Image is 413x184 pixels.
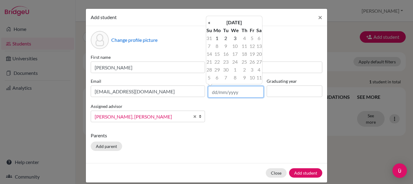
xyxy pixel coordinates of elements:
[222,50,229,58] td: 16
[318,13,322,22] span: ×
[222,34,229,42] td: 2
[229,26,240,34] th: We
[240,42,248,50] td: 11
[222,26,229,34] th: Tu
[229,58,240,66] td: 24
[229,34,240,42] td: 3
[91,103,122,109] label: Assigned advisor
[206,66,212,74] td: 28
[95,113,190,121] span: [PERSON_NAME], [PERSON_NAME]
[212,58,222,66] td: 22
[212,50,222,58] td: 15
[91,132,322,139] p: Parents
[222,42,229,50] td: 9
[208,86,264,98] input: dd/mm/yyyy
[229,74,240,82] td: 8
[212,42,222,50] td: 8
[267,78,322,84] label: Graduating year
[229,66,240,74] td: 1
[212,18,256,26] th: [DATE]
[91,78,205,84] label: Email
[256,50,262,58] td: 20
[212,26,222,34] th: Mo
[240,50,248,58] td: 18
[208,54,322,60] label: Surname
[91,31,109,49] div: Profile picture
[248,74,256,82] td: 10
[256,42,262,50] td: 13
[229,50,240,58] td: 17
[91,142,122,151] button: Add parent
[91,54,205,60] label: First name
[240,34,248,42] td: 4
[212,34,222,42] td: 1
[91,14,117,20] span: Add student
[240,58,248,66] td: 25
[222,74,229,82] td: 7
[248,42,256,50] td: 12
[206,58,212,66] td: 21
[240,26,248,34] th: Th
[248,58,256,66] td: 26
[289,168,322,178] button: Add student
[248,50,256,58] td: 19
[222,66,229,74] td: 30
[256,66,262,74] td: 4
[240,74,248,82] td: 9
[206,34,212,42] td: 31
[206,74,212,82] td: 5
[212,66,222,74] td: 29
[206,50,212,58] td: 14
[212,74,222,82] td: 6
[248,66,256,74] td: 3
[256,26,262,34] th: Sa
[248,26,256,34] th: Fr
[266,168,287,178] button: Close
[248,34,256,42] td: 5
[222,58,229,66] td: 23
[392,163,407,178] div: Open Intercom Messenger
[206,18,212,26] th: «
[206,26,212,34] th: Su
[240,66,248,74] td: 2
[313,9,327,26] button: Close
[229,42,240,50] td: 10
[206,42,212,50] td: 7
[256,34,262,42] td: 6
[256,74,262,82] td: 11
[256,58,262,66] td: 27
